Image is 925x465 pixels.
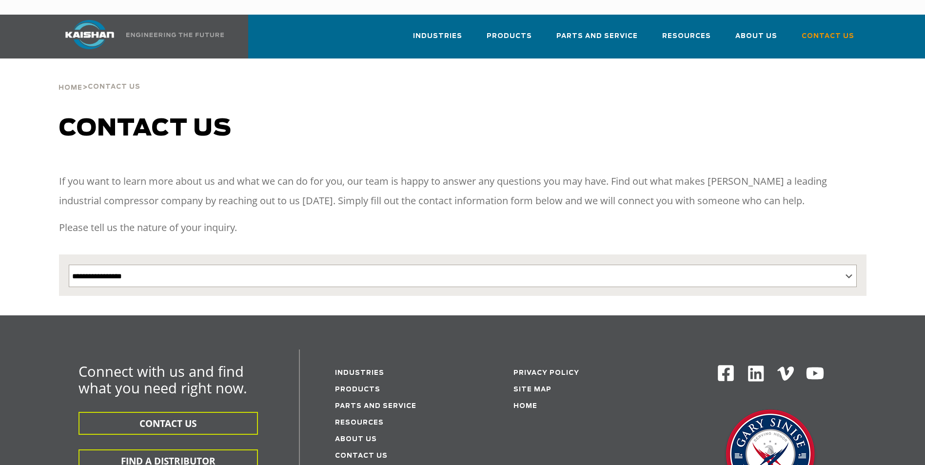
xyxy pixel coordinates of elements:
a: About Us [735,23,777,57]
img: kaishan logo [53,20,126,49]
span: Industries [413,31,462,42]
img: Linkedin [747,364,766,383]
img: Facebook [717,364,735,382]
span: Resources [662,31,711,42]
p: If you want to learn more about us and what we can do for you, our team is happy to answer any qu... [59,172,866,211]
span: Contact Us [802,31,854,42]
span: Contact Us [88,84,140,90]
div: > [59,58,140,96]
a: Products [335,387,380,393]
a: Industries [335,370,384,376]
a: Parts and Service [556,23,638,57]
a: Contact Us [335,453,388,459]
img: Engineering the future [126,33,224,37]
a: Home [513,403,537,409]
a: Kaishan USA [53,15,226,58]
span: Connect with us and find what you need right now. [79,362,247,397]
a: Parts and service [335,403,416,409]
a: Products [487,23,532,57]
img: Youtube [806,364,825,383]
span: Contact us [59,117,232,140]
span: About Us [735,31,777,42]
a: Contact Us [802,23,854,57]
a: Industries [413,23,462,57]
a: Site Map [513,387,551,393]
span: Products [487,31,532,42]
span: Home [59,85,82,91]
p: Please tell us the nature of your inquiry. [59,218,866,237]
button: CONTACT US [79,412,258,435]
a: About Us [335,436,377,443]
a: Resources [662,23,711,57]
a: Privacy Policy [513,370,579,376]
span: Parts and Service [556,31,638,42]
a: Resources [335,420,384,426]
img: Vimeo [777,367,794,381]
a: Home [59,83,82,92]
